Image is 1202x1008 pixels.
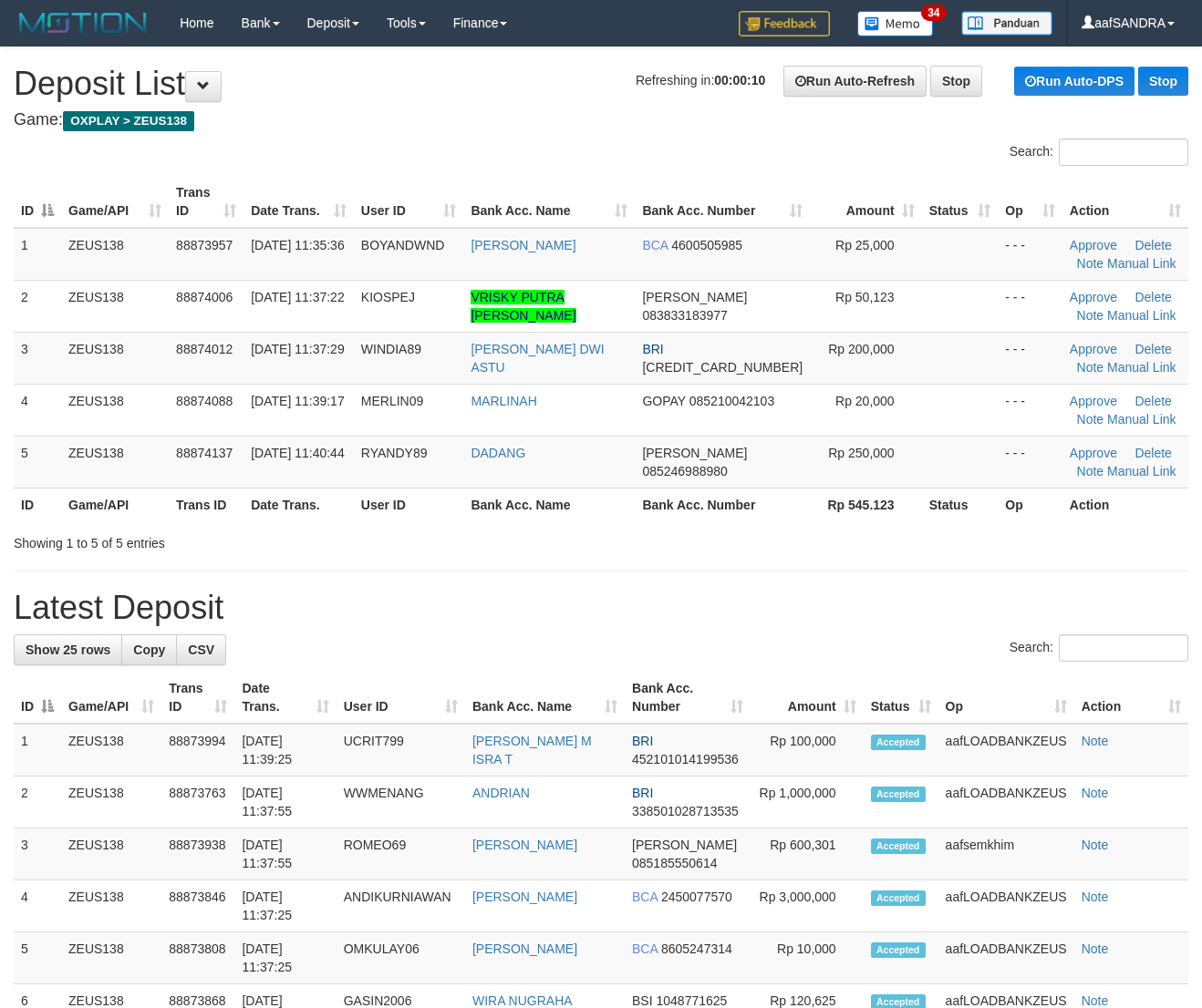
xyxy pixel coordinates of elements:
span: [PERSON_NAME] [642,290,747,304]
th: Bank Acc. Number: activate to sort column ascending [635,176,810,228]
td: 1 [14,724,61,777]
th: Trans ID [169,488,244,521]
th: ID: activate to sort column descending [14,672,61,724]
td: ZEUS138 [61,777,161,828]
th: Op: activate to sort column ascending [998,176,1062,228]
th: ID [14,488,61,521]
label: Search: [1010,139,1188,166]
td: WWMENANG [337,777,465,828]
td: aafLOADBANKZEUS [938,724,1074,777]
td: Rp 10,000 [751,932,864,984]
img: Feedback.jpg [739,11,830,36]
a: VRISKY PUTRA [PERSON_NAME] [471,290,575,323]
span: 88873957 [176,238,233,252]
td: 4 [14,384,61,436]
td: ZEUS138 [61,332,169,384]
span: Accepted [871,838,926,854]
td: ZEUS138 [61,932,161,984]
a: Manual Link [1107,464,1176,478]
a: Delete [1135,394,1171,408]
a: Note [1077,256,1104,271]
a: Note [1082,838,1109,852]
td: 88873846 [161,880,234,932]
span: MERLIN09 [361,394,423,408]
a: Show 25 rows [14,634,122,665]
span: Copy 1048771625 to clipboard [656,993,727,1008]
span: CSV [188,643,214,657]
span: Show 25 rows [26,643,110,657]
span: Copy 664301011307534 to clipboard [642,360,803,375]
a: Note [1077,464,1104,478]
img: Button%20Memo.svg [857,11,934,36]
a: Manual Link [1107,360,1176,375]
th: User ID: activate to sort column ascending [354,176,464,228]
th: Game/API [61,488,169,521]
a: [PERSON_NAME] DWI ASTU [471,342,604,375]
a: [PERSON_NAME] [472,890,577,904]
span: BCA [632,890,658,904]
th: Op: activate to sort column ascending [938,672,1074,724]
td: 5 [14,932,61,984]
th: Trans ID: activate to sort column ascending [161,672,234,724]
td: ROMEO69 [337,828,465,880]
a: WIRA NUGRAHA [472,993,573,1008]
td: Rp 3,000,000 [751,880,864,932]
span: BSI [632,993,653,1008]
a: Manual Link [1107,256,1176,271]
span: Accepted [871,942,926,958]
a: Copy [121,634,177,665]
a: Note [1077,412,1104,427]
th: Rp 545.123 [810,488,921,521]
a: Note [1082,734,1109,748]
a: Delete [1135,446,1171,460]
input: Search: [1059,139,1188,166]
a: MARLINAH [471,394,536,408]
td: [DATE] 11:37:55 [234,828,336,880]
td: [DATE] 11:37:25 [234,932,336,984]
td: aafLOADBANKZEUS [938,932,1074,984]
th: Action: activate to sort column ascending [1074,672,1188,724]
span: KIOSPEJ [361,290,415,304]
span: Copy 2450077570 to clipboard [661,890,732,904]
img: MOTION_logo.png [14,9,152,36]
span: Rp 250,000 [828,446,894,460]
a: [PERSON_NAME] M ISRA T [472,734,592,766]
th: Status: activate to sort column ascending [864,672,938,724]
span: Accepted [871,890,926,906]
td: 3 [14,828,61,880]
span: Copy 085210042103 to clipboard [689,394,774,408]
th: Date Trans. [244,488,354,521]
th: Date Trans.: activate to sort column ascending [244,176,354,228]
th: Game/API: activate to sort column ascending [61,176,169,228]
span: 88874088 [176,394,233,408]
h4: Game: [14,111,1188,129]
img: panduan.png [961,11,1052,36]
td: ZEUS138 [61,280,169,332]
span: BCA [632,941,658,956]
td: - - - [998,436,1062,488]
th: Action: activate to sort column ascending [1062,176,1188,228]
a: Approve [1070,394,1117,408]
td: 2 [14,777,61,828]
span: [DATE] 11:35:36 [251,238,344,252]
a: Approve [1070,446,1117,460]
span: BOYANDWND [361,238,445,252]
a: Delete [1135,290,1171,304]
th: Status: activate to sort column ascending [922,176,999,228]
th: ID: activate to sort column descending [14,176,61,228]
strong: 00:00:10 [714,73,765,87]
span: [DATE] 11:37:22 [251,290,344,304]
td: ZEUS138 [61,880,161,932]
td: 2 [14,280,61,332]
td: - - - [998,280,1062,332]
span: 88874012 [176,342,233,356]
td: 88873938 [161,828,234,880]
span: Copy 083833183977 to clipboard [642,308,727,323]
a: ANDRIAN [472,786,530,800]
th: Bank Acc. Number: activate to sort column ascending [625,672,751,724]
h1: Latest Deposit [14,590,1188,626]
span: 34 [921,5,946,21]
td: aafLOADBANKZEUS [938,880,1074,932]
td: [DATE] 11:39:25 [234,724,336,777]
th: Action [1062,488,1188,521]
